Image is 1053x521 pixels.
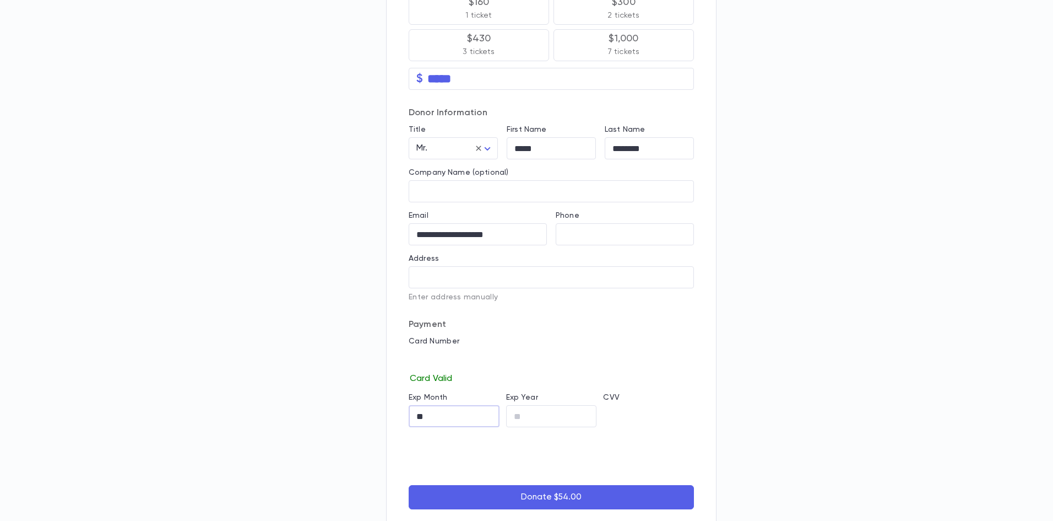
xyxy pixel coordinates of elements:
[556,211,579,220] label: Phone
[409,319,694,330] p: Payment
[465,10,492,21] p: 1 ticket
[409,138,498,159] div: Mr.
[506,393,538,402] label: Exp Year
[409,254,439,263] label: Address
[409,349,694,371] iframe: card
[409,211,428,220] label: Email
[507,125,546,134] label: First Name
[416,144,427,153] span: Mr.
[603,393,694,402] p: CVV
[553,29,694,61] button: $1,0007 tickets
[608,46,639,57] p: 7 tickets
[467,33,491,44] p: $430
[609,33,638,44] p: $1,000
[463,46,495,57] p: 3 tickets
[607,10,639,21] p: 2 tickets
[409,485,694,509] button: Donate $54.00
[605,125,645,134] label: Last Name
[416,73,423,84] p: $
[409,393,447,402] label: Exp Month
[409,293,694,302] p: Enter address manually
[409,371,694,384] p: Card Valid
[409,125,426,134] label: Title
[409,29,549,61] button: $4303 tickets
[409,168,508,177] label: Company Name (optional)
[409,108,694,119] p: Donor Information
[409,337,694,346] p: Card Number
[603,405,694,427] iframe: cvv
